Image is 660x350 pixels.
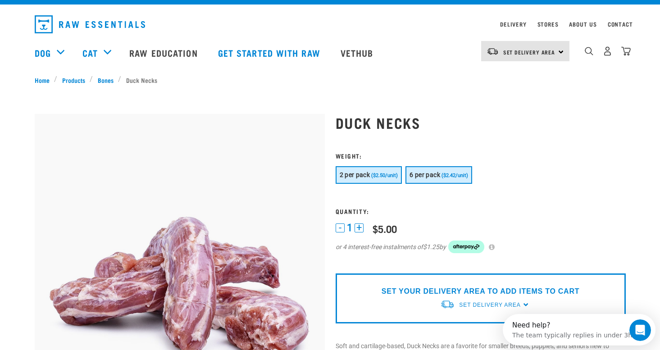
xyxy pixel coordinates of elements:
button: 6 per pack ($2.42/unit) [405,166,472,184]
div: $5.00 [373,223,397,234]
p: SET YOUR DELIVERY AREA TO ADD ITEMS TO CART [382,286,579,297]
img: home-icon@2x.png [621,46,631,56]
nav: dropdown navigation [27,12,633,37]
img: Raw Essentials Logo [35,15,145,33]
div: The team typically replies in under 3h [9,15,129,24]
span: $1.25 [423,242,439,252]
a: Delivery [500,23,526,26]
h3: Weight: [336,152,626,159]
img: home-icon-1@2x.png [585,47,593,55]
span: 6 per pack [410,171,440,178]
a: Cat [82,46,98,59]
span: 2 per pack [340,171,370,178]
a: Contact [608,23,633,26]
a: About Us [569,23,596,26]
span: ($2.42/unit) [442,173,468,178]
a: Raw Education [120,35,209,71]
iframe: Intercom live chat discovery launcher [503,314,655,345]
img: van-moving.png [487,47,499,55]
iframe: Intercom live chat [629,319,651,341]
a: Products [57,75,90,85]
nav: breadcrumbs [35,75,626,85]
img: Afterpay [448,241,484,253]
a: Vethub [332,35,385,71]
a: Stores [537,23,559,26]
a: Get started with Raw [209,35,332,71]
div: Open Intercom Messenger [4,4,156,28]
h1: Duck Necks [336,114,626,131]
a: Home [35,75,55,85]
span: 1 [347,223,352,232]
a: Dog [35,46,51,59]
span: Set Delivery Area [459,302,520,308]
span: Set Delivery Area [503,50,555,54]
img: van-moving.png [440,300,455,309]
div: or 4 interest-free instalments of by [336,241,626,253]
h3: Quantity: [336,208,626,214]
a: Bones [93,75,118,85]
img: user.png [603,46,612,56]
button: - [336,223,345,232]
span: ($2.50/unit) [371,173,398,178]
button: + [355,223,364,232]
div: Need help? [9,8,129,15]
button: 2 per pack ($2.50/unit) [336,166,402,184]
